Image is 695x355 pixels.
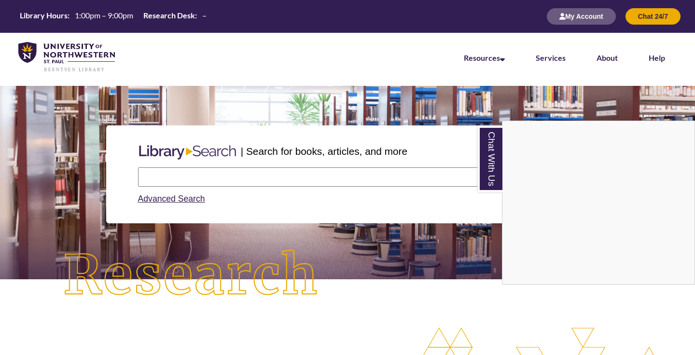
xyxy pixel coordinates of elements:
iframe: Chat Widget [502,121,695,284]
a: About [597,53,618,62]
a: Services [536,53,566,62]
a: Chat With Us [478,126,502,192]
a: Help [649,53,665,62]
a: Resources [464,53,505,62]
div: Chat With Us [502,121,695,285]
img: UNWSP Library Logo [18,42,115,72]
